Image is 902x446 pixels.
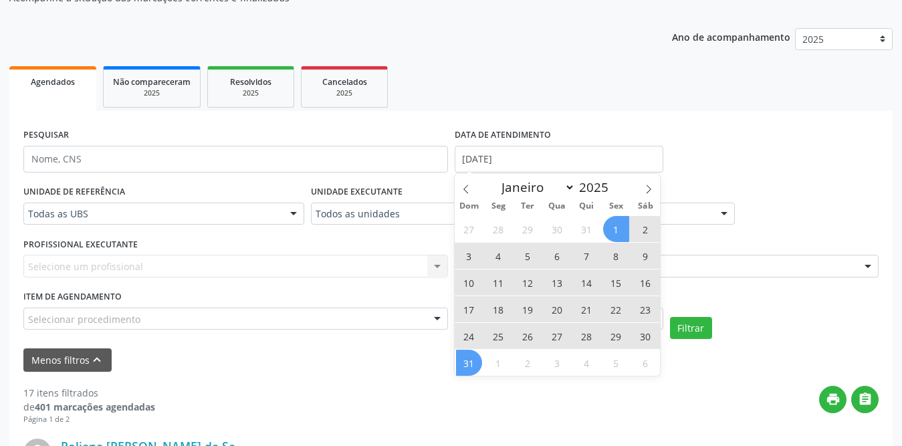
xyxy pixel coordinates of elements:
span: Qua [542,202,572,211]
label: UNIDADE EXECUTANTE [311,182,403,203]
span: Agosto 18, 2025 [485,296,512,322]
span: Agosto 11, 2025 [485,269,512,296]
div: Página 1 de 2 [23,414,155,425]
div: 17 itens filtrados [23,386,155,400]
label: Item de agendamento [23,287,122,308]
span: Julho 28, 2025 [485,216,512,242]
span: Agosto 13, 2025 [544,269,570,296]
span: Agosto 26, 2025 [515,323,541,349]
span: Agosto 23, 2025 [633,296,659,322]
i:  [858,392,873,407]
span: Julho 27, 2025 [456,216,482,242]
span: Agosto 27, 2025 [544,323,570,349]
span: Selecionar procedimento [28,312,140,326]
span: Cancelados [322,76,367,88]
i: print [826,392,840,407]
span: Agosto 28, 2025 [574,323,600,349]
span: Setembro 4, 2025 [574,350,600,376]
span: Agosto 31, 2025 [456,350,482,376]
span: Todos as unidades [316,207,708,221]
button: Menos filtroskeyboard_arrow_up [23,348,112,372]
span: Seg [483,202,513,211]
div: 2025 [217,88,284,98]
span: Agosto 30, 2025 [633,323,659,349]
input: Year [575,179,619,196]
span: Agosto 21, 2025 [574,296,600,322]
span: Agosto 29, 2025 [603,323,629,349]
span: Agosto 9, 2025 [633,243,659,269]
span: Julho 29, 2025 [515,216,541,242]
span: Agosto 12, 2025 [515,269,541,296]
span: Agosto 14, 2025 [574,269,600,296]
span: Agendados [31,76,75,88]
span: Todas as UBS [28,207,277,221]
span: Julho 31, 2025 [574,216,600,242]
label: PROFISSIONAL EXECUTANTE [23,234,138,255]
label: UNIDADE DE REFERÊNCIA [23,182,125,203]
input: Selecione um intervalo [455,146,663,173]
div: 2025 [311,88,378,98]
button:  [851,386,879,413]
span: Julho 30, 2025 [544,216,570,242]
span: Agosto 2, 2025 [633,216,659,242]
span: Agosto 24, 2025 [456,323,482,349]
label: PESQUISAR [23,125,69,146]
span: Agosto 19, 2025 [515,296,541,322]
label: DATA DE ATENDIMENTO [455,125,551,146]
span: Agosto 1, 2025 [603,216,629,242]
span: Setembro 2, 2025 [515,350,541,376]
span: Agosto 7, 2025 [574,243,600,269]
span: Agosto 15, 2025 [603,269,629,296]
span: Ter [513,202,542,211]
span: Setembro 3, 2025 [544,350,570,376]
span: Agosto 16, 2025 [633,269,659,296]
span: Resolvidos [230,76,271,88]
span: Agosto 3, 2025 [456,243,482,269]
span: Agosto 4, 2025 [485,243,512,269]
span: Agosto 8, 2025 [603,243,629,269]
span: Qui [572,202,601,211]
span: Sex [601,202,631,211]
span: Agosto 6, 2025 [544,243,570,269]
span: Setembro 6, 2025 [633,350,659,376]
button: print [819,386,847,413]
span: Agosto 25, 2025 [485,323,512,349]
button: Filtrar [670,317,712,340]
span: Não compareceram [113,76,191,88]
span: Agosto 17, 2025 [456,296,482,322]
strong: 401 marcações agendadas [35,401,155,413]
span: Agosto 20, 2025 [544,296,570,322]
span: Setembro 1, 2025 [485,350,512,376]
select: Month [495,178,576,197]
p: Ano de acompanhamento [672,28,790,45]
span: Dom [455,202,484,211]
span: Agosto 22, 2025 [603,296,629,322]
i: keyboard_arrow_up [90,352,104,367]
span: Sáb [631,202,660,211]
div: 2025 [113,88,191,98]
span: Agosto 5, 2025 [515,243,541,269]
input: Nome, CNS [23,146,448,173]
span: Agosto 10, 2025 [456,269,482,296]
div: de [23,400,155,414]
span: Setembro 5, 2025 [603,350,629,376]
